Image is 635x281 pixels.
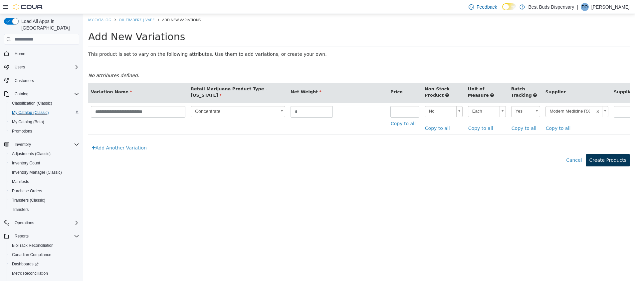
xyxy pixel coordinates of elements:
button: Operations [12,219,37,227]
span: Operations [12,219,79,227]
button: Inventory Manager (Classic) [7,168,82,177]
p: [PERSON_NAME] [591,3,630,11]
span: Customers [12,76,79,85]
span: Modern Medicine RX [463,92,511,103]
a: Promotions [9,127,35,135]
p: This product is set to vary on the following attributes. Use them to add variations, or create yo... [5,37,547,44]
span: Users [12,63,79,71]
button: Home [1,48,82,58]
a: Add Another Variation [5,128,67,140]
span: Catalog [15,91,28,97]
p: | [577,3,578,11]
button: Create Products [503,140,547,152]
a: Each [385,92,423,103]
span: Manifests [12,179,29,184]
span: Customers [15,78,34,83]
button: Transfers (Classic) [7,196,82,205]
button: Inventory [1,140,82,149]
button: BioTrack Reconciliation [7,241,82,250]
span: Reports [15,234,29,239]
button: Users [12,63,28,71]
span: Home [15,51,25,56]
div: Dakota Owen [581,3,589,11]
a: Inventory Manager (Classic) [9,168,65,176]
span: Adjustments (Classic) [12,151,51,156]
span: Variation Name [8,75,49,80]
a: Classification (Classic) [9,99,55,107]
a: Transfers [9,206,31,214]
a: My Catalog (Beta) [9,118,47,126]
button: Canadian Compliance [7,250,82,259]
a: No [341,92,379,103]
span: Supplier SKU [530,75,562,80]
a: Transfers (Classic) [9,196,48,204]
span: Retail Marijuana Product Type - [US_STATE] [107,72,184,84]
a: Yes [428,92,457,103]
span: DO [582,3,588,11]
span: My Catalog (Classic) [9,109,79,117]
span: Inventory Count [12,160,40,166]
a: My Catalog (Classic) [9,109,52,117]
span: Add New Variations [5,17,102,29]
a: BioTrack Reconciliation [9,241,56,249]
button: My Catalog (Beta) [7,117,82,127]
button: Cancel [483,140,502,152]
a: Customers [12,77,37,85]
span: Unit of Measure [385,72,406,84]
span: Inventory Manager (Classic) [12,170,62,175]
p: Best Buds Dispensary [528,3,574,11]
span: BioTrack Reconciliation [12,243,54,248]
button: Customers [1,76,82,85]
button: Catalog [1,89,82,99]
a: Copy to all [341,108,370,121]
a: Oil Traderz | Vape [36,3,71,8]
span: Manifests [9,178,79,186]
a: Feedback [466,0,500,14]
a: Canadian Compliance [9,251,54,259]
span: No [342,92,370,103]
span: Feedback [477,4,497,10]
a: Copy to all [385,108,414,121]
button: Purchase Orders [7,186,82,196]
span: Adjustments (Classic) [9,150,79,158]
a: Purchase Orders [9,187,45,195]
button: Metrc Reconciliation [7,269,82,278]
span: Non-Stock Product [341,72,366,84]
a: Inventory Count [9,159,43,167]
span: Dashboards [12,261,39,267]
a: Dashboards [7,259,82,269]
span: Inventory [12,140,79,148]
a: Adjustments (Classic) [9,150,53,158]
span: Transfers (Classic) [9,196,79,204]
button: Inventory [12,140,34,148]
span: Yes [428,92,448,103]
button: Catalog [12,90,31,98]
span: Promotions [12,129,32,134]
span: Home [12,49,79,57]
span: Classification (Classic) [12,101,52,106]
em: No attributes defined. [5,59,56,64]
button: Promotions [7,127,82,136]
span: Inventory [15,142,31,147]
button: Operations [1,218,82,228]
span: Transfers (Classic) [12,198,45,203]
a: Copy to all [428,108,457,121]
span: Users [15,64,25,70]
span: Metrc Reconciliation [12,271,48,276]
span: Concentrate [108,92,193,103]
span: Canadian Compliance [9,251,79,259]
button: Users [1,62,82,72]
span: Purchase Orders [9,187,79,195]
span: Operations [15,220,34,226]
span: Net Weight [207,75,238,80]
button: Reports [1,232,82,241]
a: My Catalog [5,3,28,8]
a: Modern Medicine RX [462,92,525,103]
span: Transfers [12,207,29,212]
span: Reports [12,232,79,240]
span: Add New Variations [79,3,117,8]
span: Inventory Count [9,159,79,167]
a: Home [12,50,28,58]
span: Load All Apps in [GEOGRAPHIC_DATA] [19,18,79,31]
